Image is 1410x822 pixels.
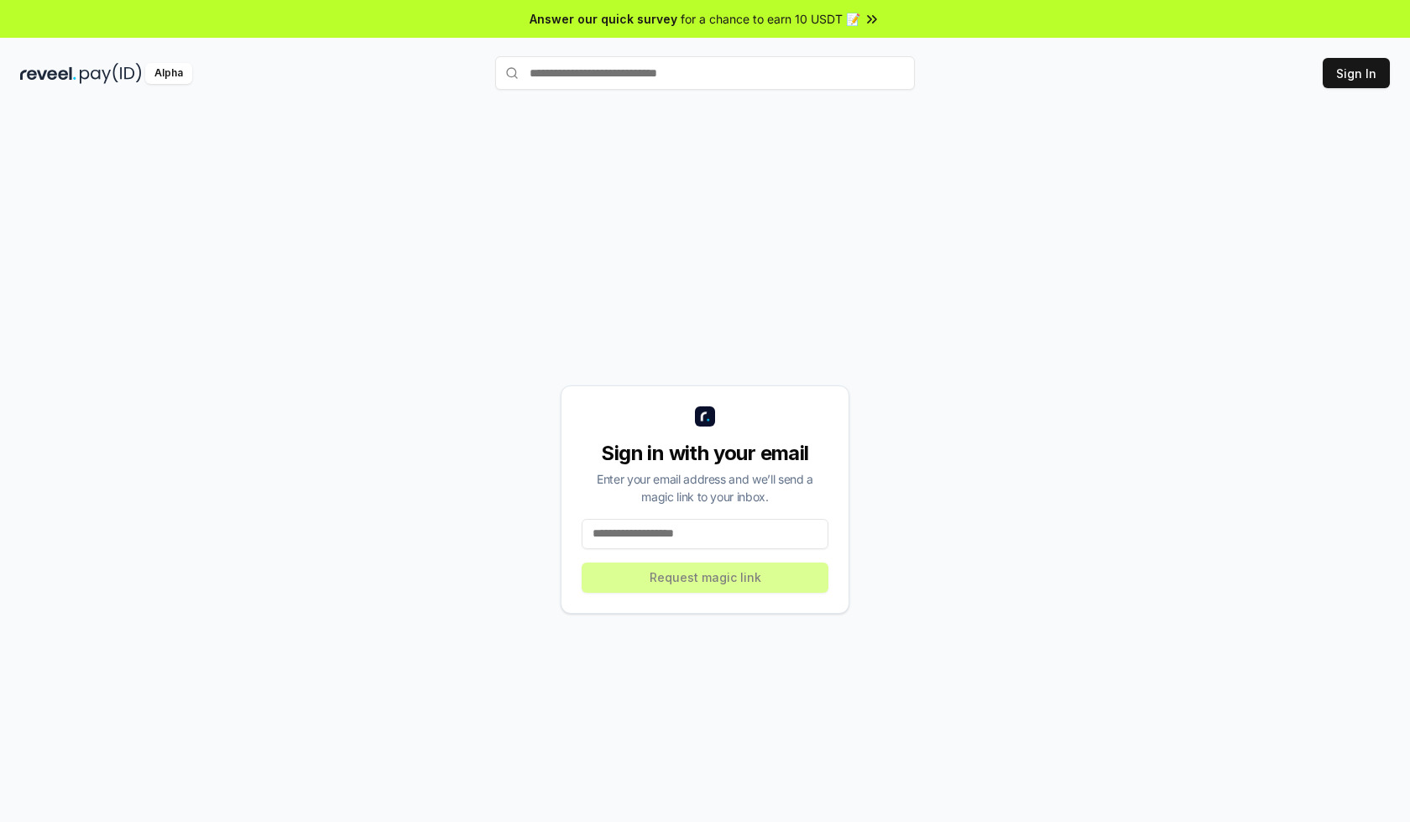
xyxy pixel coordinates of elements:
[582,470,828,505] div: Enter your email address and we’ll send a magic link to your inbox.
[530,10,677,28] span: Answer our quick survey
[695,406,715,427] img: logo_small
[582,440,828,467] div: Sign in with your email
[80,63,142,84] img: pay_id
[681,10,860,28] span: for a chance to earn 10 USDT 📝
[20,63,76,84] img: reveel_dark
[1323,58,1390,88] button: Sign In
[145,63,192,84] div: Alpha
